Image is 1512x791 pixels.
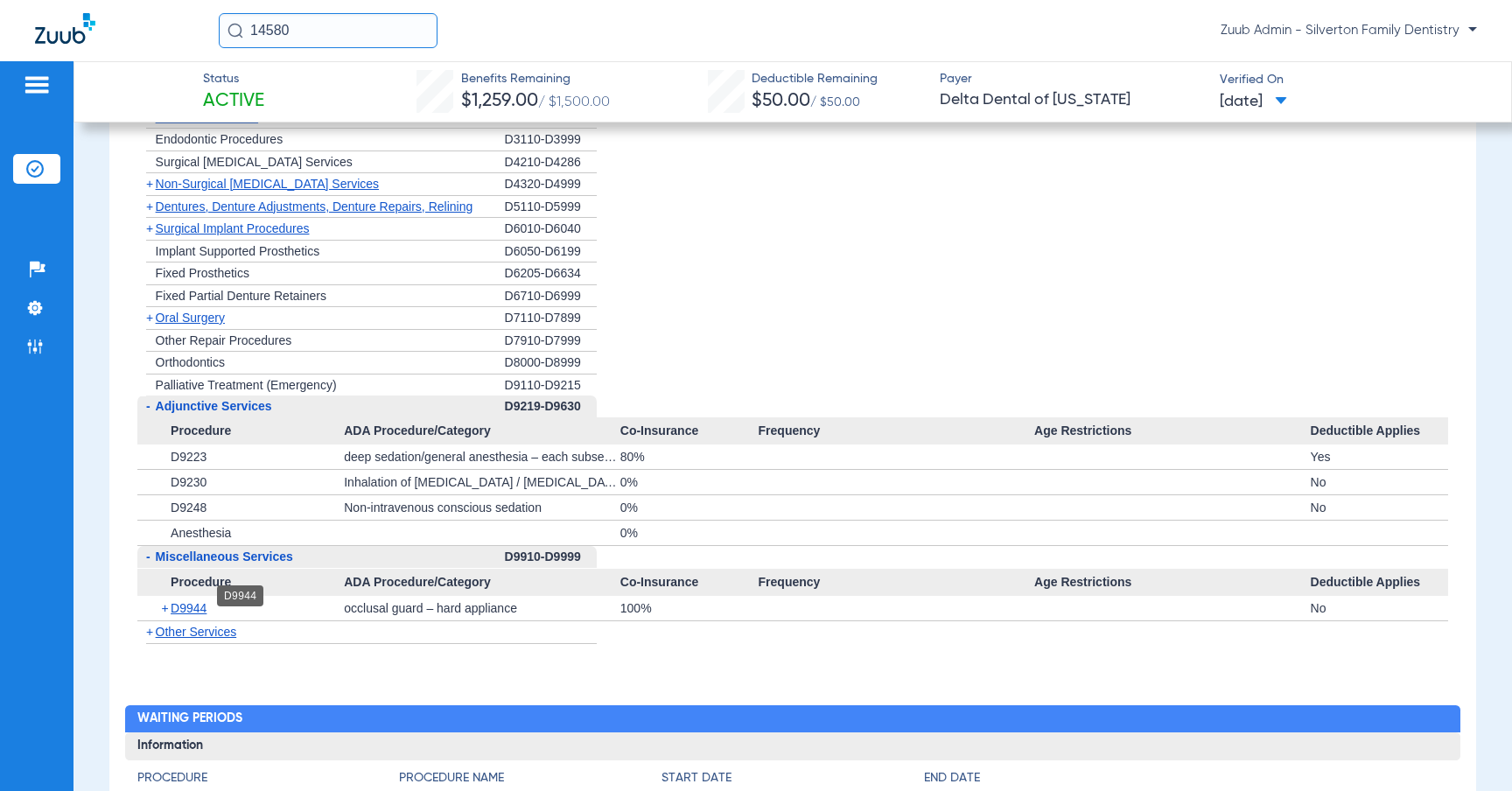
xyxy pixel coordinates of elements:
span: Verified On [1220,71,1484,89]
span: Procedure [137,569,345,597]
span: Fixed Partial Denture Retainers [156,289,326,303]
span: $50.00 [752,92,810,110]
span: Anesthesia [171,526,231,540]
span: Implant Supported Prosthetics [156,244,320,258]
span: + [146,177,153,191]
span: + [146,625,153,639]
span: Miscellaneous Services [156,549,293,563]
img: hamburger-icon [23,74,51,95]
span: / $1,500.00 [538,95,610,109]
span: Other Repair Procedures [156,333,292,347]
h4: End Date [924,769,1449,787]
div: D6710-D6999 [505,285,597,308]
div: 80% [620,444,759,469]
span: Status [203,70,264,88]
span: Delta Dental of [US_STATE] [940,89,1204,111]
div: D4210-D4286 [505,151,597,174]
div: D9910-D9999 [505,546,597,569]
img: Zuub Logo [35,13,95,44]
span: Co-Insurance [620,417,759,445]
span: Surgical Implant Procedures [156,221,310,235]
span: + [146,221,153,235]
div: Non-intravenous conscious sedation [344,495,620,520]
span: D9248 [171,500,206,514]
div: D9110-D9215 [505,374,597,396]
div: deep sedation/general anesthesia – each subsequent 15 minute increment [344,444,620,469]
div: No [1311,596,1449,620]
span: Age Restrictions [1034,569,1311,597]
div: D9219-D9630 [505,395,597,417]
div: D6010-D6040 [505,218,597,241]
div: Yes [1311,444,1449,469]
h4: Start Date [661,769,924,787]
span: Orthodontics [156,355,225,369]
span: Adjunctive Services [156,399,272,413]
span: Non-Surgical [MEDICAL_DATA] Services [156,177,379,191]
div: D9944 [217,585,263,606]
span: D9230 [171,475,206,489]
div: 100% [620,596,759,620]
div: D5110-D5999 [505,196,597,219]
span: Frequency [759,569,1035,597]
span: D9223 [171,450,206,464]
span: Co-Insurance [620,569,759,597]
div: Inhalation of [MEDICAL_DATA] / [MEDICAL_DATA] [344,470,620,494]
div: No [1311,470,1449,494]
span: $1,259.00 [461,92,538,110]
span: Procedure [137,417,345,445]
span: Zuub Admin - Silverton Family Dentistry [1221,22,1477,39]
span: + [146,311,153,325]
div: No [1311,495,1449,520]
span: D9944 [171,601,206,615]
span: Fixed Prosthetics [156,266,249,280]
span: Deductible Remaining [752,70,878,88]
span: Deductible Applies [1311,417,1449,445]
span: ADA Procedure/Category [344,569,620,597]
div: 0% [620,495,759,520]
span: Age Restrictions [1034,417,1311,445]
span: - [146,549,150,563]
span: ADA Procedure/Category [344,417,620,445]
h4: Procedure [137,769,400,787]
span: Deductible Applies [1311,569,1449,597]
img: Search Icon [227,23,243,38]
span: Surgical [MEDICAL_DATA] Services [156,155,353,169]
input: Search for patients [219,13,437,48]
div: D8000-D8999 [505,352,597,374]
span: / $50.00 [810,96,860,108]
iframe: Chat Widget [1424,707,1512,791]
div: 0% [620,470,759,494]
span: Other Services [156,625,237,639]
span: + [162,596,171,620]
span: Payer [940,70,1204,88]
h4: Procedure Name [399,769,661,787]
div: D6050-D6199 [505,241,597,263]
span: + [146,110,153,124]
span: [DATE] [1220,91,1287,113]
span: - [146,399,150,413]
span: Palliative Treatment (Emergency) [156,378,337,392]
span: Benefits Remaining [461,70,610,88]
span: Frequency [759,417,1035,445]
span: Endodontic Procedures [156,132,283,146]
div: D7110-D7899 [505,307,597,330]
div: occlusal guard – hard appliance [344,596,620,620]
div: D7910-D7999 [505,330,597,353]
span: + [146,199,153,213]
h3: Information [125,732,1461,760]
div: D3110-D3999 [505,129,597,151]
div: 0% [620,521,759,545]
div: D6205-D6634 [505,262,597,285]
span: Oral Surgery [156,311,225,325]
span: Active [203,89,264,114]
h2: Waiting Periods [125,705,1461,733]
div: D4320-D4999 [505,173,597,196]
span: Dentures, Denture Adjustments, Denture Repairs, Relining [156,199,473,213]
span: Other Restorations [156,110,259,124]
